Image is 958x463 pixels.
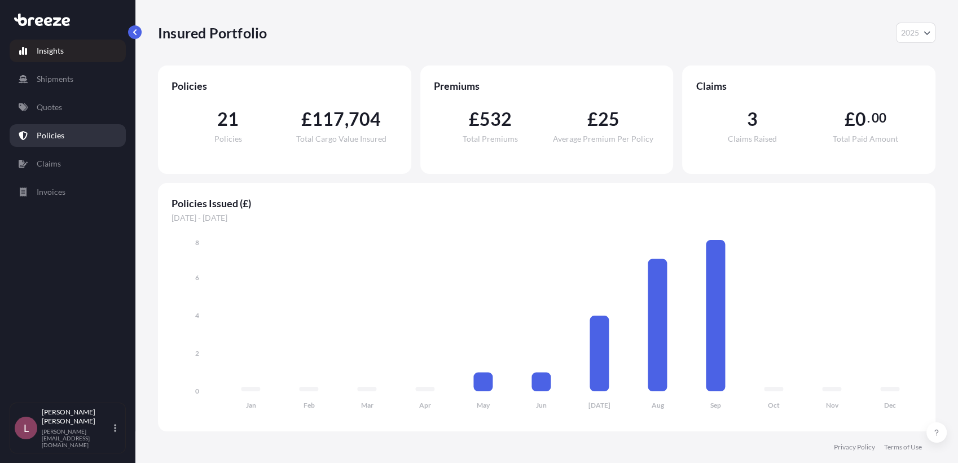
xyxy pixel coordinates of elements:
a: Insights [10,40,126,62]
p: [PERSON_NAME] [PERSON_NAME] [42,408,112,426]
span: £ [301,110,312,128]
button: Year Selector [896,23,935,43]
tspan: Oct [768,401,780,409]
span: 117 [312,110,345,128]
span: 21 [217,110,239,128]
tspan: Jun [536,401,547,409]
span: Total Paid Amount [833,135,898,143]
a: Terms of Use [884,443,922,452]
span: 704 [349,110,381,128]
a: Privacy Policy [834,443,875,452]
span: Total Premiums [463,135,518,143]
span: Claims [696,79,922,93]
a: Quotes [10,96,126,119]
p: Shipments [37,73,73,85]
span: . [867,113,870,123]
span: £ [845,110,855,128]
tspan: 6 [195,273,199,282]
p: Claims [37,158,61,169]
p: Insights [37,45,64,56]
tspan: Feb [304,401,315,409]
tspan: Apr [419,401,431,409]
span: 25 [598,110,619,128]
tspan: 0 [195,387,199,395]
tspan: Aug [652,401,665,409]
span: 0 [855,110,866,128]
tspan: 2 [195,349,199,357]
span: Policies Issued (£) [172,196,922,210]
tspan: Jan [246,401,256,409]
span: Policies [172,79,398,93]
a: Invoices [10,181,126,203]
p: Policies [37,130,64,141]
span: L [24,422,29,434]
span: Policies [214,135,242,143]
p: Insured Portfolio [158,24,267,42]
span: Claims Raised [728,135,777,143]
tspan: Mar [361,401,373,409]
p: Quotes [37,102,62,113]
p: Invoices [37,186,65,198]
p: [PERSON_NAME][EMAIL_ADDRESS][DOMAIN_NAME] [42,428,112,448]
tspan: 4 [195,311,199,320]
span: 3 [747,110,758,128]
a: Shipments [10,68,126,90]
span: 00 [872,113,886,123]
tspan: [DATE] [588,401,610,409]
span: 532 [480,110,512,128]
a: Claims [10,152,126,175]
span: Average Premium Per Policy [553,135,653,143]
a: Policies [10,124,126,147]
span: 2025 [901,27,919,38]
tspan: Dec [884,401,896,409]
span: [DATE] - [DATE] [172,212,922,224]
span: Premiums [434,79,660,93]
span: £ [468,110,479,128]
span: , [345,110,349,128]
span: Total Cargo Value Insured [296,135,386,143]
tspan: Nov [826,401,839,409]
span: £ [587,110,597,128]
tspan: May [477,401,490,409]
tspan: Sep [710,401,721,409]
tspan: 8 [195,238,199,247]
